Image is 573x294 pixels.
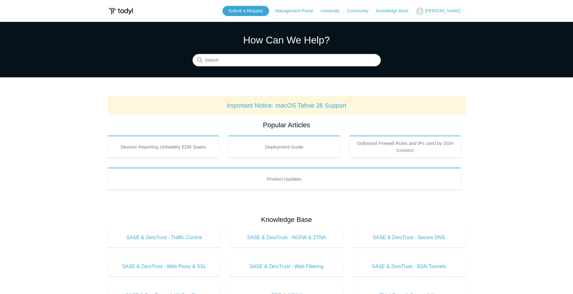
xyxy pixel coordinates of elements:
h2: Knowledge Base [108,214,466,225]
a: SASE & ZeroTrust - NGFW & ZTNA [230,228,343,247]
a: Outbound Firewall Rules and IPs used by SGN Connect [349,136,461,158]
a: Community [347,8,375,14]
a: Submit a Request [222,6,269,16]
a: SASE & ZeroTrust - SGN Tunnels [352,257,466,276]
a: Product Updates [108,168,461,190]
h2: Popular Articles [108,120,466,130]
span: SASE & ZeroTrust - SGN Tunnels [362,263,456,270]
a: SASE & ZeroTrust - Traffic Control [108,228,221,247]
span: SASE & ZeroTrust - Web Filtering [239,263,334,270]
a: SASE & ZeroTrust - Secure DNS [352,228,466,247]
input: Search [193,54,381,67]
span: SASE & ZeroTrust - Web Proxy & SSL [117,263,212,270]
h1: How Can We Help? [193,33,381,47]
span: SASE & ZeroTrust - Traffic Control [117,234,212,241]
a: Devices Reporting Unhealthy EDR States [108,136,219,158]
img: Todyl Support Center Help Center home page [108,6,134,17]
button: [PERSON_NAME] [416,7,465,15]
a: Knowledge Base [376,8,415,14]
a: Deployment Guide [228,136,340,158]
a: SASE & ZeroTrust - Web Proxy & SSL [108,257,221,276]
a: Important Notice: macOS Tahoe 26 Support [227,102,347,109]
a: Management Portal [275,8,319,14]
span: [PERSON_NAME] [425,8,460,13]
a: SASE & ZeroTrust - Web Filtering [230,257,343,276]
span: SASE & ZeroTrust - Secure DNS [362,234,456,241]
span: SASE & ZeroTrust - NGFW & ZTNA [239,234,334,241]
a: University [320,8,345,14]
